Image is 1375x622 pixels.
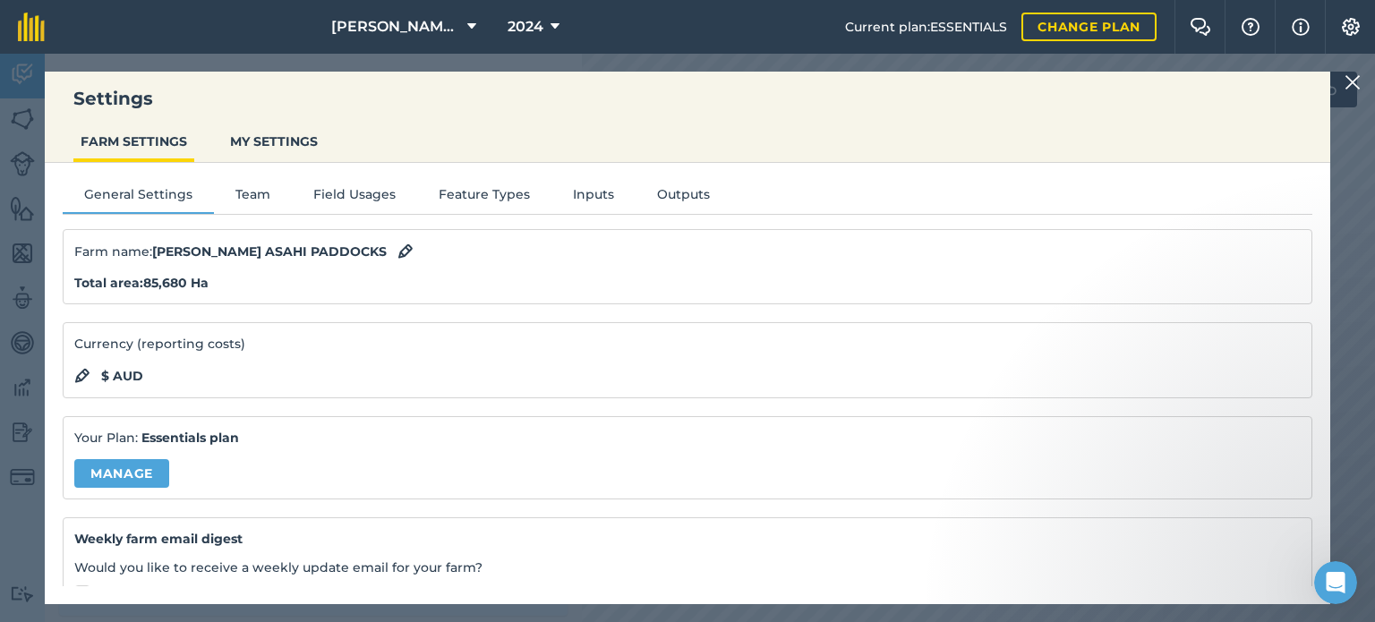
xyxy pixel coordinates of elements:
[63,184,214,211] button: General Settings
[1314,561,1357,604] iframe: Intercom live chat
[74,584,1301,603] label: Yes I would
[74,428,1301,447] p: Your Plan:
[331,16,460,38] span: [PERSON_NAME] ASAHI PADDOCKS
[417,184,551,211] button: Feature Types
[45,86,1330,111] h3: Settings
[101,366,143,386] strong: $ AUD
[73,124,194,158] button: FARM SETTINGS
[1340,18,1362,36] img: A cog icon
[74,334,1301,354] p: Currency (reporting costs)
[74,558,1301,577] p: Would you like to receive a weekly update email for your farm?
[152,243,387,260] strong: [PERSON_NAME] ASAHI PADDOCKS
[74,242,387,261] span: Farm name :
[292,184,417,211] button: Field Usages
[214,184,292,211] button: Team
[141,430,239,446] strong: Essentials plan
[1190,18,1211,36] img: Two speech bubbles overlapping with the left bubble in the forefront
[1345,72,1361,93] img: svg+xml;base64,PHN2ZyB4bWxucz0iaHR0cDovL3d3dy53My5vcmcvMjAwMC9zdmciIHdpZHRoPSIyMiIgaGVpZ2h0PSIzMC...
[636,184,731,211] button: Outputs
[223,124,325,158] button: MY SETTINGS
[845,17,1007,37] span: Current plan : ESSENTIALS
[508,16,543,38] span: 2024
[74,529,1301,549] h4: Weekly farm email digest
[551,184,636,211] button: Inputs
[1240,18,1261,36] img: A question mark icon
[74,365,90,387] img: svg+xml;base64,PHN2ZyB4bWxucz0iaHR0cDovL3d3dy53My5vcmcvMjAwMC9zdmciIHdpZHRoPSIxOCIgaGVpZ2h0PSIyNC...
[397,241,414,262] img: svg+xml;base64,PHN2ZyB4bWxucz0iaHR0cDovL3d3dy53My5vcmcvMjAwMC9zdmciIHdpZHRoPSIxOCIgaGVpZ2h0PSIyNC...
[74,275,209,291] strong: Total area : 85,680 Ha
[74,459,169,488] a: Manage
[1292,16,1310,38] img: svg+xml;base64,PHN2ZyB4bWxucz0iaHR0cDovL3d3dy53My5vcmcvMjAwMC9zdmciIHdpZHRoPSIxNyIgaGVpZ2h0PSIxNy...
[1021,13,1157,41] a: Change plan
[18,13,45,41] img: fieldmargin Logo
